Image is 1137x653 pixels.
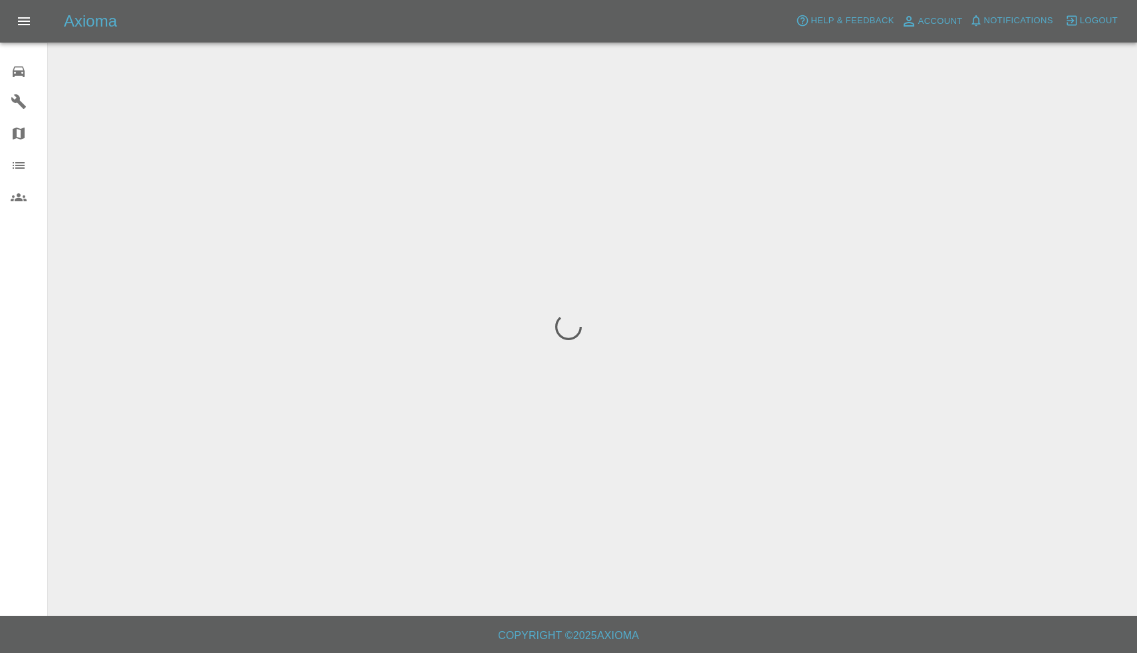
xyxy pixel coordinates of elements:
[8,5,40,37] button: Open drawer
[1080,13,1118,29] span: Logout
[64,11,117,32] h5: Axioma
[966,11,1057,31] button: Notifications
[984,13,1053,29] span: Notifications
[811,13,894,29] span: Help & Feedback
[1062,11,1121,31] button: Logout
[11,626,1126,645] h6: Copyright © 2025 Axioma
[918,14,963,29] span: Account
[793,11,897,31] button: Help & Feedback
[898,11,966,32] a: Account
